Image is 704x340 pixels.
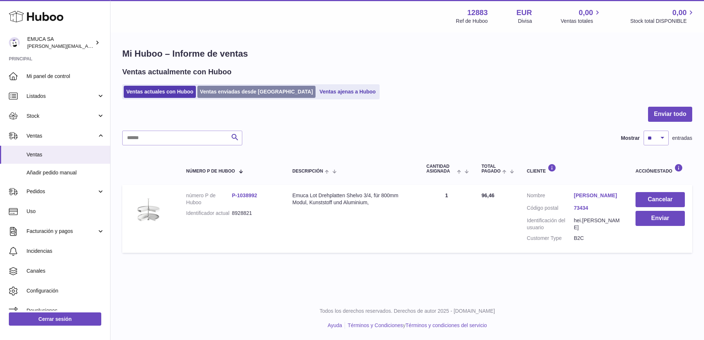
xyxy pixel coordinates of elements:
[9,312,101,326] a: Cerrar sesión
[561,8,602,25] a: 0,00 Ventas totales
[636,164,685,174] div: Acción/Estado
[27,169,105,176] span: Añadir pedido manual
[574,235,621,242] dd: B2C
[27,307,105,314] span: Devoluciones
[527,192,574,201] dt: Nombre
[27,287,105,294] span: Configuración
[456,18,487,25] div: Ref de Huboo
[292,169,323,174] span: Descripción
[426,164,455,174] span: Cantidad ASIGNADA
[482,164,501,174] span: Total pagado
[27,248,105,255] span: Incidencias
[348,322,403,328] a: Términos y Condiciones
[130,192,166,229] img: s-l1600.jpg
[27,36,94,50] div: EMUCA SA
[317,86,379,98] a: Ventas ajenas a Huboo
[517,8,532,18] strong: EUR
[27,208,105,215] span: Uso
[630,18,695,25] span: Stock total DISPONIBLE
[186,192,232,206] dt: número P de Huboo
[636,192,685,207] button: Cancelar
[636,211,685,226] button: Enviar
[197,86,316,98] a: Ventas enviadas desde [GEOGRAPHIC_DATA]
[527,164,621,174] div: Cliente
[122,67,232,77] h2: Ventas actualmente con Huboo
[574,205,621,212] a: 73434
[27,268,105,275] span: Canales
[482,192,494,198] span: 96,46
[27,188,97,195] span: Pedidos
[27,93,97,100] span: Listados
[630,8,695,25] a: 0,00 Stock total DISPONIBLE
[561,18,602,25] span: Ventas totales
[527,235,574,242] dt: Customer Type
[27,113,97,120] span: Stock
[186,169,235,174] span: número P de Huboo
[518,18,532,25] div: Divisa
[405,322,487,328] a: Términos y condiciones del servicio
[328,322,342,328] a: Ayuda
[122,48,692,60] h1: Mi Huboo – Informe de ventas
[27,132,97,139] span: Ventas
[579,8,593,18] span: 0,00
[186,210,232,217] dt: Identificador actual
[574,192,621,199] a: [PERSON_NAME]
[9,37,20,48] img: brenda.rodriguez@emuca.com
[648,107,692,122] button: Enviar todo
[116,308,698,315] p: Todos los derechos reservados. Derechos de autor 2025 - [DOMAIN_NAME]
[27,228,97,235] span: Facturación y pagos
[27,151,105,158] span: Ventas
[27,43,187,49] span: [PERSON_NAME][EMAIL_ADDRESS][PERSON_NAME][DOMAIN_NAME]
[672,8,687,18] span: 0,00
[419,185,474,252] td: 1
[527,217,574,231] dt: Identificación del usuario
[621,135,640,142] label: Mostrar
[232,210,278,217] dd: 8928821
[292,192,412,206] div: Emuca Lot Drehplatten Shelvo 3/4, für 800mm Modul, Kunststoff und Aluminium,
[232,192,257,198] a: P-1038992
[527,205,574,213] dt: Código postal
[345,322,487,329] li: y
[672,135,692,142] span: entradas
[574,217,621,231] dd: hei.[PERSON_NAME]
[124,86,196,98] a: Ventas actuales con Huboo
[27,73,105,80] span: Mi panel de control
[467,8,488,18] strong: 12883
